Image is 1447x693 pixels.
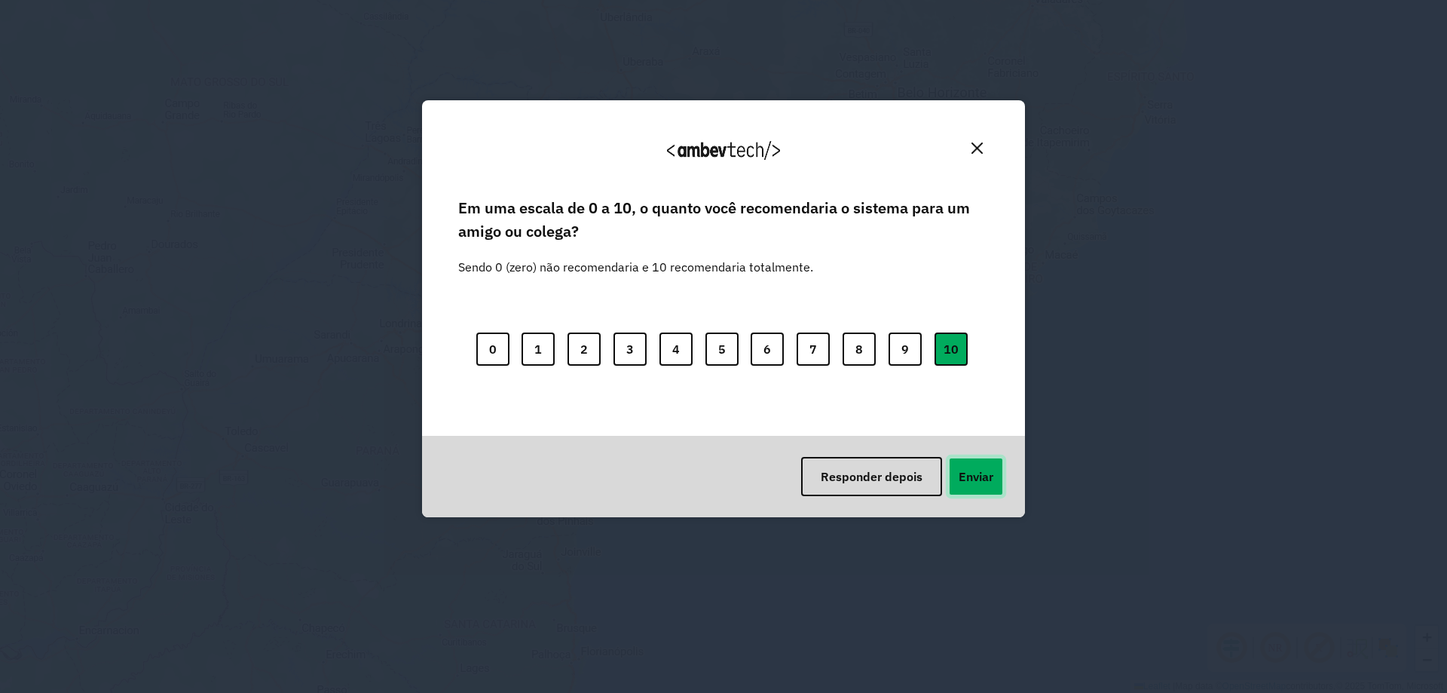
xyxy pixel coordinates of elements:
button: 8 [843,333,876,366]
button: 1 [522,333,555,366]
button: Close [965,136,989,160]
button: 3 [613,333,647,366]
button: 7 [797,333,830,366]
label: Sendo 0 (zero) não recomendaria e 10 recomendaria totalmente. [458,240,813,276]
button: 5 [705,333,739,366]
button: 2 [567,333,601,366]
button: 9 [889,333,922,366]
button: 0 [476,333,509,366]
img: Logo Ambevtech [667,141,780,160]
button: 6 [751,333,784,366]
img: Close [971,143,983,154]
button: 10 [935,333,968,366]
label: Em uma escala de 0 a 10, o quanto você recomendaria o sistema para um amigo ou colega? [458,197,989,243]
button: Enviar [948,457,1004,496]
button: Responder depois [801,457,942,496]
button: 4 [659,333,693,366]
